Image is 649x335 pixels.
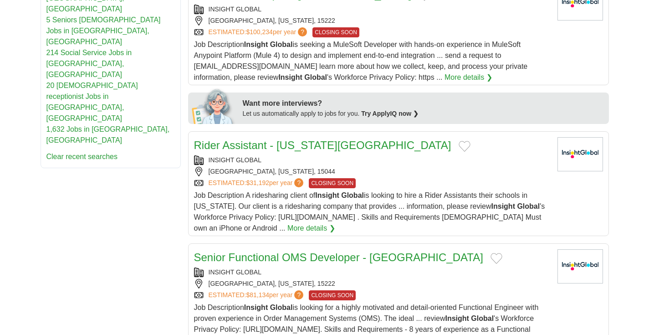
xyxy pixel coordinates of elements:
[309,290,356,300] span: CLOSING SOON
[287,223,335,234] a: More details ❯
[46,153,118,160] a: Clear recent searches
[270,41,293,48] strong: Global
[445,314,469,322] strong: Insight
[298,27,307,36] span: ?
[46,49,132,78] a: 214 Social Service Jobs in [GEOGRAPHIC_DATA], [GEOGRAPHIC_DATA]
[341,191,364,199] strong: Global
[309,178,356,188] span: CLOSING SOON
[194,279,550,289] div: [GEOGRAPHIC_DATA], [US_STATE], 15222
[517,202,540,210] strong: Global
[246,291,269,299] span: $81,134
[244,41,268,48] strong: Insight
[278,73,302,81] strong: Insight
[246,28,272,36] span: $100,234
[194,167,550,176] div: [GEOGRAPHIC_DATA], [US_STATE], 15044
[194,41,528,81] span: Job Description is seeking a MuleSoft Developer with hands-on experience in MuleSoft Anypoint Pla...
[294,178,303,187] span: ?
[243,98,603,109] div: Want more interviews?
[459,141,470,152] button: Add to favorite jobs
[194,191,545,232] span: Job Description A ridesharing client of is looking to hire a Rider Assistants their schools in [U...
[209,290,306,300] a: ESTIMATED:$81,134per year?
[294,290,303,299] span: ?
[209,27,309,37] a: ESTIMATED:$100,234per year?
[304,73,327,81] strong: Global
[194,139,451,151] a: Rider Assistant - [US_STATE][GEOGRAPHIC_DATA]
[46,16,161,46] a: 5 Seniors [DEMOGRAPHIC_DATA] Jobs in [GEOGRAPHIC_DATA], [GEOGRAPHIC_DATA]
[557,137,603,171] img: Insight Global logo
[557,249,603,283] img: Insight Global logo
[361,110,419,117] a: Try ApplyIQ now ❯
[209,156,261,164] a: INSIGHT GLOBAL
[491,253,502,264] button: Add to favorite jobs
[192,88,236,124] img: apply-iq-scientist.png
[491,202,515,210] strong: Insight
[244,304,268,311] strong: Insight
[312,27,359,37] span: CLOSING SOON
[209,268,261,276] a: INSIGHT GLOBAL
[246,179,269,186] span: $31,192
[209,178,306,188] a: ESTIMATED:$31,192per year?
[194,251,483,263] a: Senior Functional OMS Developer - [GEOGRAPHIC_DATA]
[243,109,603,119] div: Let us automatically apply to jobs for you.
[471,314,494,322] strong: Global
[315,191,339,199] strong: Insight
[445,72,492,83] a: More details ❯
[270,304,293,311] strong: Global
[46,82,138,122] a: 20 [DEMOGRAPHIC_DATA] receptionist Jobs in [GEOGRAPHIC_DATA], [GEOGRAPHIC_DATA]
[194,16,550,26] div: [GEOGRAPHIC_DATA], [US_STATE], 15222
[46,125,170,144] a: 1,632 Jobs in [GEOGRAPHIC_DATA], [GEOGRAPHIC_DATA]
[209,5,261,13] a: INSIGHT GLOBAL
